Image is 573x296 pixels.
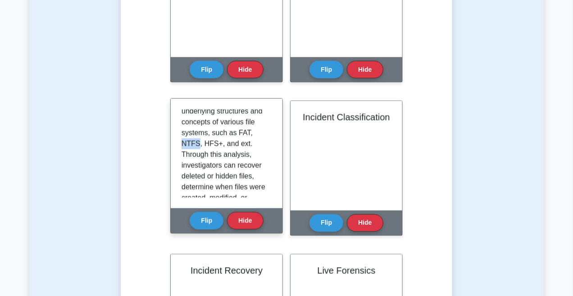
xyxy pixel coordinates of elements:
button: Flip [309,61,343,79]
h2: Incident Classification [301,112,391,123]
button: Flip [190,61,223,79]
button: Hide [347,61,383,79]
button: Flip [309,214,343,232]
button: Flip [190,212,223,230]
h2: Live Forensics [301,265,391,276]
button: Hide [227,61,263,79]
button: Hide [347,214,383,232]
h2: Incident Recovery [182,265,272,276]
button: Hide [227,212,263,230]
